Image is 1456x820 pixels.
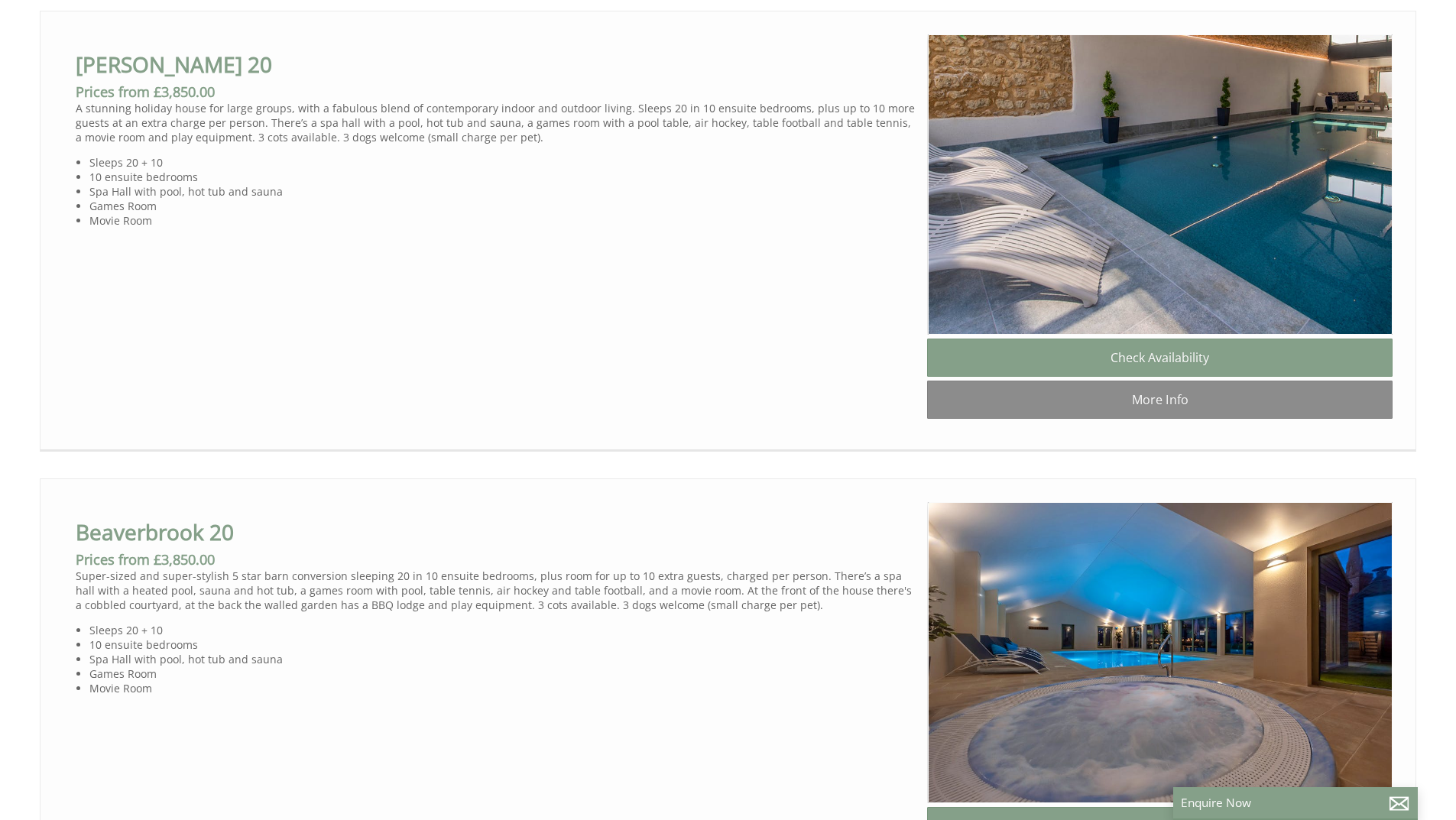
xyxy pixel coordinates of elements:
[76,569,915,612] p: Super-sized and super-stylish 5 star barn conversion sleeping 20 in 10 ensuite bedrooms, plus roo...
[89,652,915,666] li: Spa Hall with pool, hot tub and sauna
[89,637,915,652] li: 10 ensuite bedrooms
[76,50,272,79] a: [PERSON_NAME] 20
[928,502,1393,803] img: beaverbrook20-somerset-holiday-home-accomodation-sleeps-sleeping-28.original.jpg
[89,213,915,228] li: Movie Room
[89,155,915,170] li: Sleeps 20 + 10
[76,517,234,546] a: Beaverbrook 20
[76,550,915,569] h3: Prices from £3,850.00
[89,681,915,695] li: Movie Room
[89,199,915,213] li: Games Room
[927,381,1393,419] a: More Info
[76,83,915,101] h3: Prices from £3,850.00
[927,339,1393,377] a: Check Availability
[1181,795,1410,811] p: Enquire Now
[928,34,1393,335] img: Churchill_20_somerset_sleeps20_spa1_pool_spa_bbq_family_celebration_.content.original.jpg
[89,623,915,637] li: Sleeps 20 + 10
[89,184,915,199] li: Spa Hall with pool, hot tub and sauna
[89,170,915,184] li: 10 ensuite bedrooms
[76,101,915,144] p: A stunning holiday house for large groups, with a fabulous blend of contemporary indoor and outdo...
[89,666,915,681] li: Games Room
